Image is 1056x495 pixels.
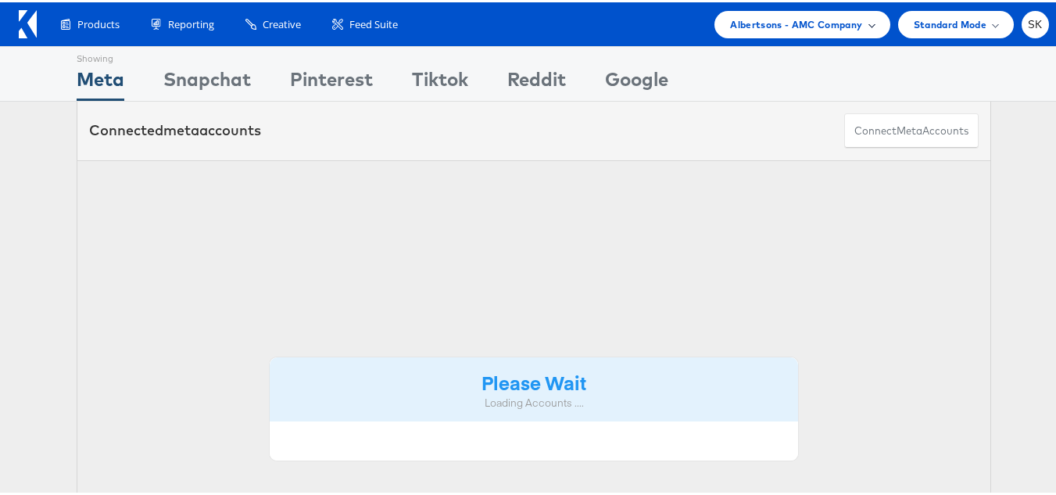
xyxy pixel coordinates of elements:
span: Creative [263,15,301,30]
div: Meta [77,63,124,99]
strong: Please Wait [481,367,586,393]
div: Snapchat [163,63,251,99]
span: meta [163,119,199,137]
div: Connected accounts [89,118,261,138]
span: Feed Suite [349,15,398,30]
div: Loading Accounts .... [281,393,786,408]
span: Products [77,15,120,30]
span: Albertsons - AMC Company [730,14,862,30]
div: Google [605,63,668,99]
span: Reporting [168,15,214,30]
div: Tiktok [412,63,468,99]
button: ConnectmetaAccounts [844,111,979,146]
span: Standard Mode [914,14,986,30]
div: Showing [77,45,124,63]
span: meta [897,121,922,136]
div: Reddit [507,63,566,99]
span: SK [1028,17,1043,27]
div: Pinterest [290,63,373,99]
